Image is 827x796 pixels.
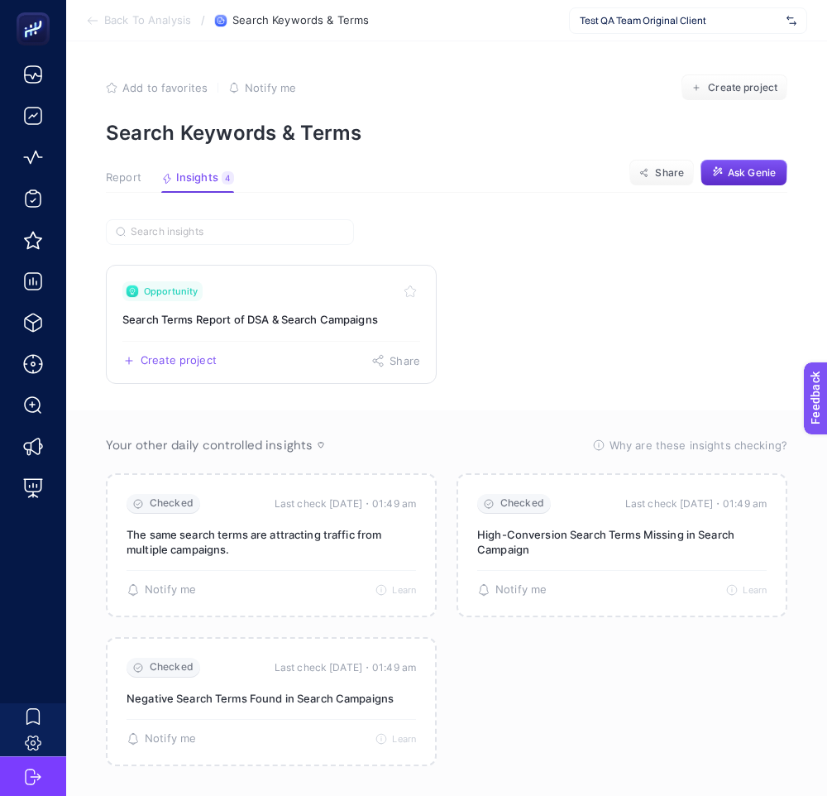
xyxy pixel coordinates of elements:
span: Checked [500,497,544,510]
span: Learn [392,733,416,745]
a: View insight titled [106,265,437,384]
button: Learn [726,584,767,596]
span: Opportunity [144,285,198,298]
button: Notify me [127,732,196,746]
button: Create a new project based on this insight [122,354,217,367]
span: Notify me [495,583,547,597]
span: Insights [176,171,218,185]
span: Feedback [10,5,63,18]
span: Back To Analysis [104,14,191,27]
span: Checked [150,497,194,510]
button: Share [629,160,694,186]
span: Learn [743,584,767,596]
span: Why are these insights checking? [609,437,787,453]
time: Last check [DATE]・01:49 am [625,496,767,512]
span: Add to favorites [122,81,208,94]
input: Search [131,226,344,238]
span: Report [106,171,141,185]
button: Notify me [228,81,296,94]
button: Add to favorites [106,81,208,94]
p: Search Keywords & Terms [106,121,787,145]
button: Notify me [477,583,547,597]
button: Toggle favorite [400,281,420,301]
span: Ask Genie [728,166,776,180]
time: Last check [DATE]・01:49 am [275,496,416,512]
span: Share [655,166,684,180]
span: / [201,13,205,26]
time: Last check [DATE]・01:49 am [275,659,416,676]
p: High-Conversion Search Terms Missing in Search Campaign [477,527,767,557]
div: 4 [222,171,234,185]
span: Notify me [145,583,196,597]
button: Learn [375,733,416,745]
p: The same search terms are attracting traffic from multiple campaigns. [127,527,416,557]
span: Test QA Team Original Client [580,14,780,27]
section: Insight Packages [106,265,787,384]
span: Checked [150,661,194,674]
h3: Insight title [122,311,420,328]
span: Create project [708,81,777,94]
span: Search Keywords & Terms [232,14,369,27]
button: Create project [681,74,787,101]
button: Learn [375,584,416,596]
span: Notify me [245,81,296,94]
span: Share [390,354,420,367]
button: Share this insight [371,354,420,367]
span: Learn [392,584,416,596]
span: Your other daily controlled insights [106,437,313,453]
img: svg%3e [786,12,796,29]
button: Notify me [127,583,196,597]
span: Notify me [145,732,196,746]
p: Negative Search Terms Found in Search Campaigns [127,691,416,706]
section: Passive Insight Packages [106,473,787,766]
span: Create project [141,354,217,367]
button: Ask Genie [700,160,787,186]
